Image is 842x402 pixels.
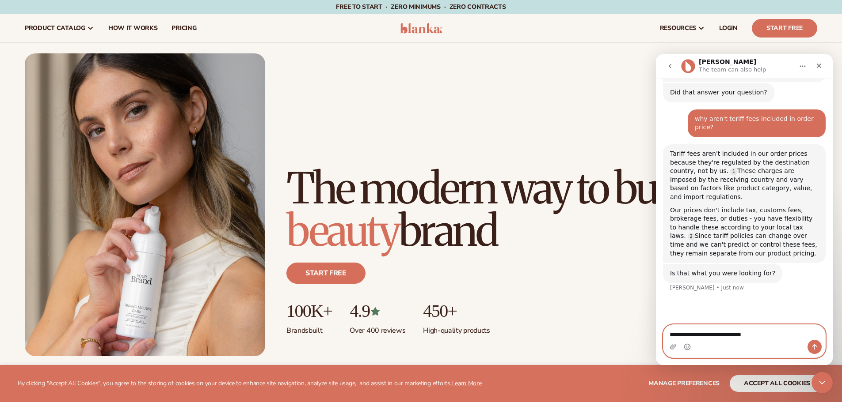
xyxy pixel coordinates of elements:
p: High-quality products [423,321,490,335]
iframe: Intercom live chat [656,54,833,365]
a: pricing [164,14,203,42]
button: accept all cookies [730,375,824,392]
a: How It Works [101,14,165,42]
span: pricing [171,25,196,32]
span: LOGIN [719,25,738,32]
a: product catalog [18,14,101,42]
span: resources [660,25,696,32]
p: 100K+ [286,301,332,321]
span: Manage preferences [648,379,720,387]
img: Female holding tanning mousse. [25,53,265,356]
span: Free to start · ZERO minimums · ZERO contracts [336,3,506,11]
a: Learn More [451,379,481,387]
span: How It Works [108,25,158,32]
h1: The modern way to build a brand [286,167,817,252]
p: 4.9 [350,301,405,321]
img: logo [400,23,442,34]
p: 450+ [423,301,490,321]
a: LOGIN [712,14,745,42]
a: Start Free [752,19,817,38]
p: By clicking "Accept All Cookies", you agree to the storing of cookies on your device to enhance s... [18,380,482,387]
iframe: Intercom live chat [812,372,833,393]
p: Over 400 reviews [350,321,405,335]
a: resources [653,14,712,42]
button: Manage preferences [648,375,720,392]
span: product catalog [25,25,85,32]
span: beauty [286,204,399,257]
a: Start free [286,263,366,284]
p: Brands built [286,321,332,335]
